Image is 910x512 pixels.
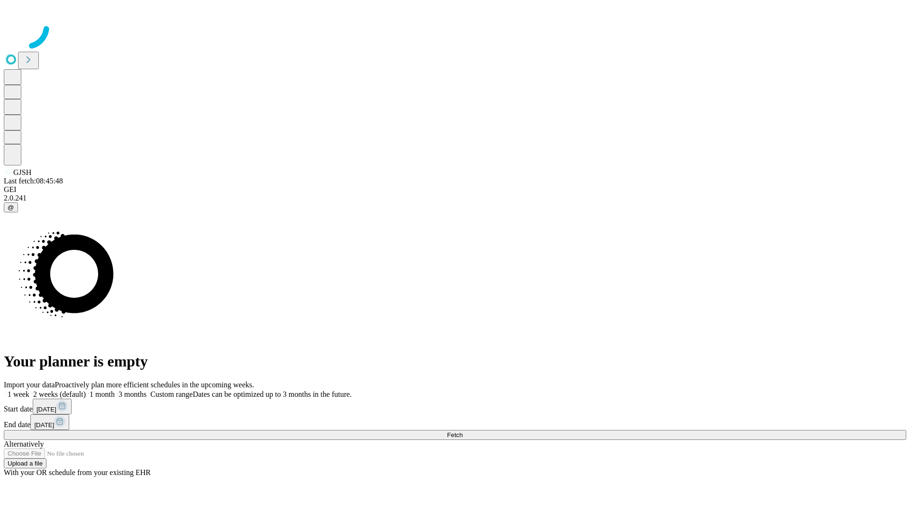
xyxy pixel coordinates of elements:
[33,399,72,414] button: [DATE]
[4,202,18,212] button: @
[118,390,146,398] span: 3 months
[33,390,86,398] span: 2 weeks (default)
[4,399,906,414] div: Start date
[13,168,31,176] span: GJSH
[447,431,463,439] span: Fetch
[90,390,115,398] span: 1 month
[4,185,906,194] div: GEI
[8,390,29,398] span: 1 week
[4,468,151,476] span: With your OR schedule from your existing EHR
[34,421,54,429] span: [DATE]
[193,390,352,398] span: Dates can be optimized up to 3 months in the future.
[150,390,192,398] span: Custom range
[4,194,906,202] div: 2.0.241
[4,381,55,389] span: Import your data
[8,204,14,211] span: @
[36,406,56,413] span: [DATE]
[4,458,46,468] button: Upload a file
[4,353,906,370] h1: Your planner is empty
[4,440,44,448] span: Alternatively
[55,381,254,389] span: Proactively plan more efficient schedules in the upcoming weeks.
[4,430,906,440] button: Fetch
[4,414,906,430] div: End date
[30,414,69,430] button: [DATE]
[4,177,63,185] span: Last fetch: 08:45:48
